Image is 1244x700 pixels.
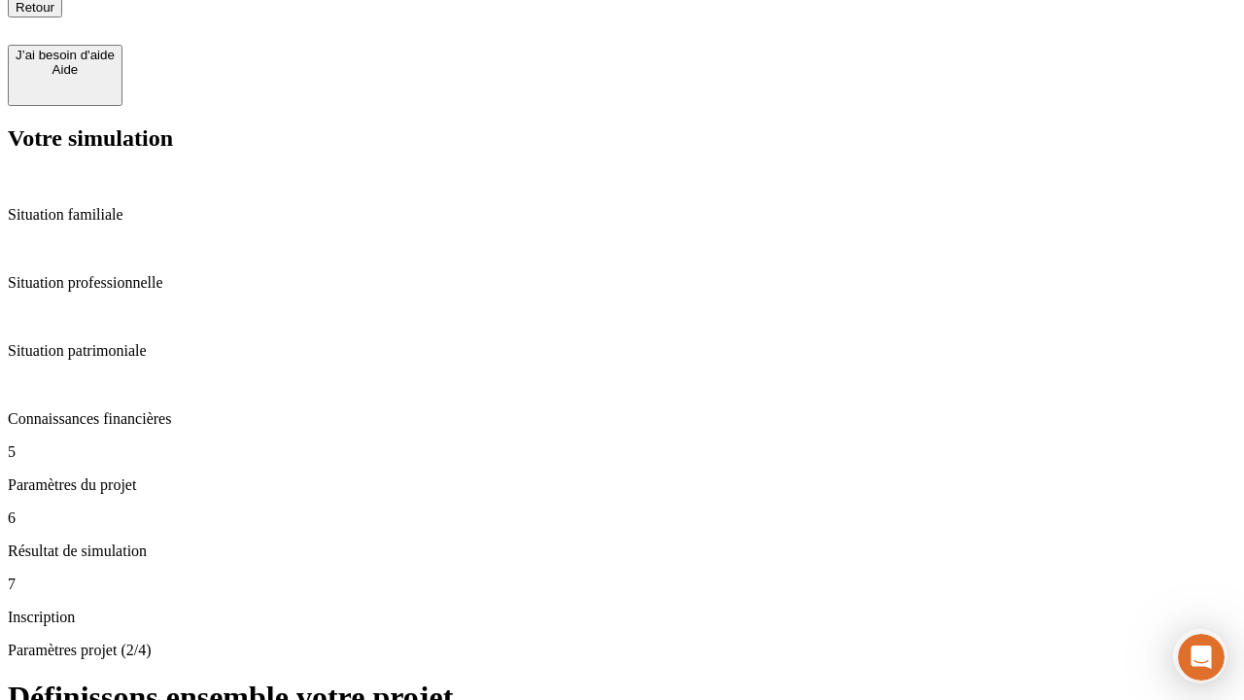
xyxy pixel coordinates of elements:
[1178,634,1225,681] iframe: Intercom live chat
[8,342,1236,360] p: Situation patrimoniale
[16,48,115,62] div: J’ai besoin d'aide
[8,125,1236,152] h2: Votre simulation
[8,443,1236,461] p: 5
[8,576,1236,593] p: 7
[16,62,115,77] div: Aide
[8,410,1236,428] p: Connaissances financières
[8,509,1236,527] p: 6
[8,45,122,106] button: J’ai besoin d'aideAide
[1173,629,1227,683] iframe: Intercom live chat discovery launcher
[8,274,1236,292] p: Situation professionnelle
[8,476,1236,494] p: Paramètres du projet
[8,542,1236,560] p: Résultat de simulation
[8,642,1236,659] p: Paramètres projet (2/4)
[8,609,1236,626] p: Inscription
[8,206,1236,224] p: Situation familiale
